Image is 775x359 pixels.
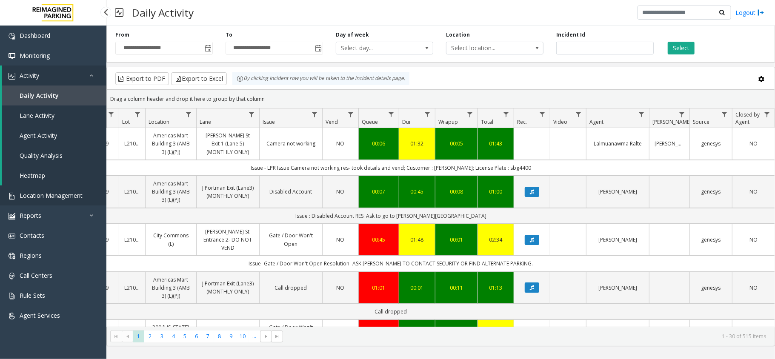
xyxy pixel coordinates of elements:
[404,188,430,196] a: 00:45
[151,231,191,248] a: City Commons (L)
[749,140,758,147] span: NO
[309,108,320,120] a: Issue Filter Menu
[20,191,83,199] span: Location Management
[144,331,156,342] span: Page 2
[464,108,476,120] a: Wrapup Filter Menu
[337,140,345,147] span: NO
[9,273,15,279] img: 'icon'
[592,236,644,244] a: [PERSON_NAME]
[592,188,644,196] a: [PERSON_NAME]
[404,140,430,148] a: 01:32
[440,140,472,148] a: 00:05
[20,151,63,160] span: Quality Analysis
[337,236,345,243] span: NO
[133,331,144,342] span: Page 1
[738,140,769,148] a: NO
[362,118,378,125] span: Queue
[265,140,317,148] a: Camera not working
[214,331,225,342] span: Page 8
[336,31,369,39] label: Day of week
[151,179,191,204] a: Americas Mart Building 3 (AMB 3) (L)(PJ)
[9,193,15,199] img: 'icon'
[364,140,394,148] a: 00:06
[20,111,54,120] span: Lane Activity
[20,91,59,100] span: Daily Activity
[124,284,140,292] a: L21036901
[483,284,509,292] a: 01:13
[695,236,727,244] a: genesys
[438,118,458,125] span: Wrapup
[668,42,695,54] button: Select
[132,108,143,120] a: Lot Filter Menu
[592,140,644,148] a: Lalmuanawma Ralte
[288,333,766,340] kendo-pager-info: 1 - 30 of 515 items
[589,118,603,125] span: Agent
[336,42,414,54] span: Select day...
[265,231,317,248] a: Gate / Door Won't Open
[9,293,15,299] img: 'icon'
[20,31,50,40] span: Dashboard
[232,72,409,85] div: By clicking Incident row you will be taken to the incident details page.
[249,331,260,342] span: Page 11
[735,111,760,125] span: Closed by Agent
[9,313,15,319] img: 'icon'
[149,118,169,125] span: Location
[2,105,106,125] a: Lane Activity
[695,140,727,148] a: genesys
[183,108,194,120] a: Location Filter Menu
[481,118,493,125] span: Total
[202,331,214,342] span: Page 7
[2,66,106,85] a: Activity
[655,140,684,148] a: [PERSON_NAME]
[107,91,775,106] div: Drag a column header and drop it here to group by that column
[364,236,394,244] a: 00:45
[7,160,775,176] td: Issue - LPR Issue Camera not working res- took details and vend; Customer : [PERSON_NAME]; Licens...
[676,108,688,120] a: Parker Filter Menu
[364,284,394,292] div: 01:01
[20,211,41,219] span: Reports
[124,140,140,148] a: L21036901
[483,140,509,148] a: 01:43
[128,2,198,23] h3: Daily Activity
[500,108,512,120] a: Total Filter Menu
[2,85,106,105] a: Daily Activity
[326,118,338,125] span: Vend
[440,188,472,196] div: 00:08
[156,331,168,342] span: Page 3
[553,118,567,125] span: Video
[179,331,191,342] span: Page 5
[226,31,232,39] label: To
[151,131,191,156] a: Americas Mart Building 3 (AMB 3) (L)(PJ)
[337,284,345,291] span: NO
[202,279,254,296] a: J Portman Exit (Lane3) (MONTHLY ONLY)
[652,118,691,125] span: [PERSON_NAME]
[483,236,509,244] a: 02:34
[440,236,472,244] a: 00:01
[337,188,345,195] span: NO
[404,236,430,244] a: 01:48
[202,228,254,252] a: [PERSON_NAME] St. Entrance 2- DO NOT VEND
[20,271,52,279] span: Call Centers
[9,253,15,259] img: 'icon'
[151,323,191,339] a: 300 [US_STATE] (L)
[246,108,257,120] a: Lane Filter Menu
[2,145,106,165] a: Quality Analysis
[7,256,775,271] td: Issue -Gate / Door Won't Open Resolution -ASK [PERSON_NAME] TO CONTACT SECURITY OR FIND ALTERNATE...
[573,108,584,120] a: Video Filter Menu
[20,291,45,299] span: Rule Sets
[9,73,15,80] img: 'icon'
[115,72,169,85] button: Export to PDF
[115,31,129,39] label: From
[440,284,472,292] a: 00:11
[263,118,275,125] span: Issue
[122,118,130,125] span: Lot
[2,165,106,185] a: Heatmap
